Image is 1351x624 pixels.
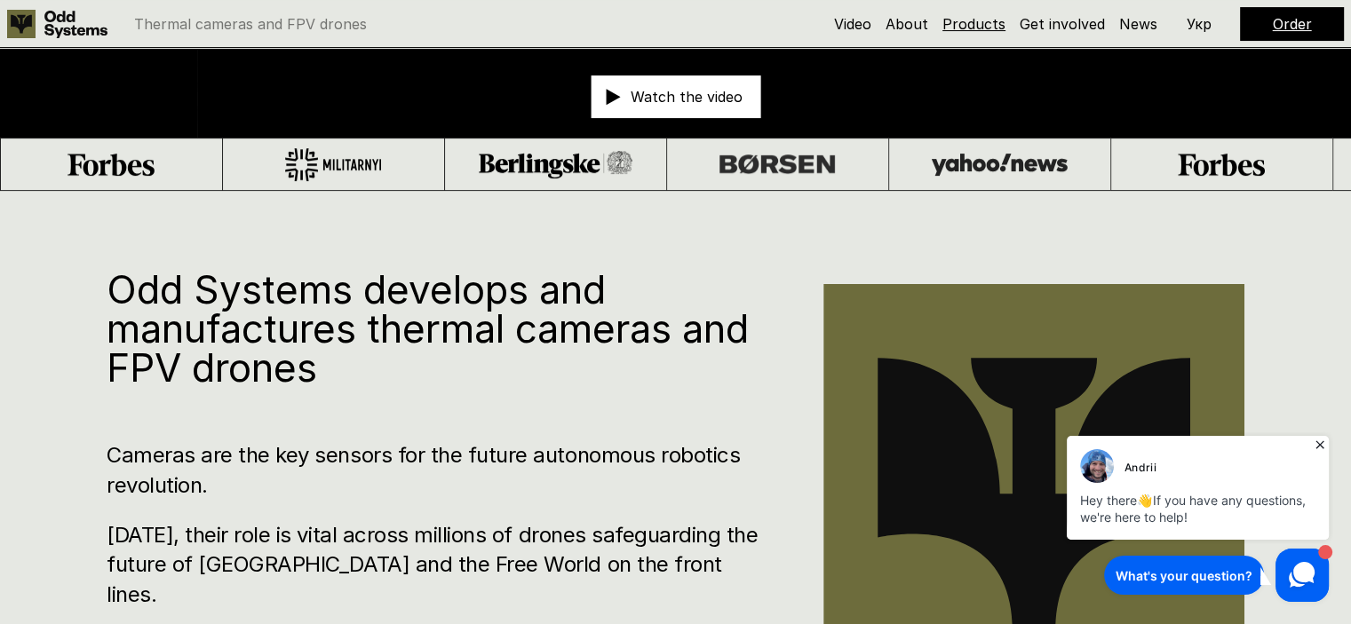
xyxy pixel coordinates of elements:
[107,270,770,387] h1: Odd Systems develops and manufactures thermal cameras and FPV drones
[107,520,770,610] h3: [DATE], their role is vital across millions of drones safeguarding the future of [GEOGRAPHIC_DATA...
[886,15,928,33] a: About
[942,15,1005,33] a: Products
[834,15,871,33] a: Video
[1119,15,1157,33] a: News
[1187,17,1212,31] p: Укр
[1062,430,1333,606] iframe: HelpCrunch
[134,17,367,31] p: Thermal cameras and FPV drones
[107,440,770,500] h3: Cameras are the key sensors for the future autonomous robotics revolution.
[1020,15,1105,33] a: Get involved
[1273,15,1312,33] a: Order
[631,90,743,104] p: Watch the video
